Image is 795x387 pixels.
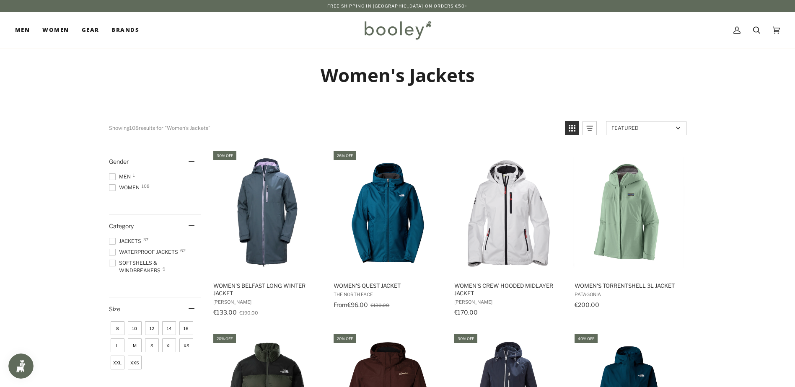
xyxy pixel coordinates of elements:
span: Size: XL [162,338,176,352]
span: Size: XS [179,338,193,352]
span: Waterproof Jackets [109,248,181,256]
span: Size: 8 [111,321,124,335]
span: €200.00 [575,301,599,308]
span: Brands [111,26,139,34]
a: Women's Torrentshell 3L Jacket [573,150,684,319]
span: Women [42,26,69,34]
span: Size: 14 [162,321,176,335]
span: Women's Crew Hooded Midlayer Jacket [454,282,563,297]
span: €190.00 [239,310,258,316]
span: Category [109,222,134,230]
span: €130.00 [370,302,389,308]
span: 108 [142,184,150,188]
span: Size: XXS [128,356,142,369]
span: 1 [133,173,135,177]
span: Size: M [128,338,142,352]
a: Gear [75,12,106,49]
a: View list mode [583,121,597,135]
b: 108 [129,125,139,131]
h1: Women's Jackets [109,64,686,87]
span: Jackets [109,237,144,245]
img: Booley [361,18,434,42]
span: [PERSON_NAME] [213,299,322,305]
span: [PERSON_NAME] [454,299,563,305]
span: Patagonia [575,292,683,297]
img: Patagonia Women's Torrentshell 3L Jacket Ellwood Green - Booley Galway [573,157,684,268]
span: Gear [82,26,99,34]
a: View grid mode [565,121,579,135]
span: From [334,301,347,308]
span: 37 [143,237,148,242]
span: Size: 12 [145,321,159,335]
span: €133.00 [213,309,237,316]
span: Women's Torrentshell 3L Jacket [575,282,683,289]
span: Size: XXL [111,356,124,369]
span: €96.00 [347,301,368,308]
a: Women's Crew Hooded Midlayer Jacket [453,150,564,319]
iframe: Button to open loyalty program pop-up [8,353,34,379]
span: Size: S [145,338,159,352]
span: Men [15,26,30,34]
img: Helly Hansen Women's Crew Hooded Midlayer Jacket White - Booley Galway [453,157,564,268]
span: Women [109,184,142,191]
div: 30% off [213,151,236,160]
a: Men [15,12,36,49]
div: 20% off [334,334,356,343]
div: 20% off [213,334,236,343]
a: Women [36,12,75,49]
span: Size: 16 [179,321,193,335]
span: Size [109,305,120,312]
div: 26% off [334,151,356,160]
a: Women's Quest Jacket [332,150,443,319]
span: Featured [611,125,673,131]
span: 9 [163,267,166,271]
span: €170.00 [454,309,478,316]
a: Women's Belfast Long Winter Jacket [212,150,323,319]
span: Softshells & Windbreakers [109,259,201,274]
div: Showing results for "Women's Jackets" [109,121,559,135]
a: Sort options [606,121,686,135]
div: 30% off [454,334,477,343]
span: Men [109,173,133,181]
span: 62 [180,248,186,253]
span: Women's Quest Jacket [334,282,442,289]
span: Size: 10 [128,321,142,335]
p: Free Shipping in [GEOGRAPHIC_DATA] on Orders €50+ [327,3,468,9]
a: Brands [105,12,145,49]
span: The North Face [334,292,442,297]
span: Size: L [111,338,124,352]
span: Women's Belfast Long Winter Jacket [213,282,322,297]
span: Gender [109,158,129,165]
div: 40% off [575,334,598,343]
